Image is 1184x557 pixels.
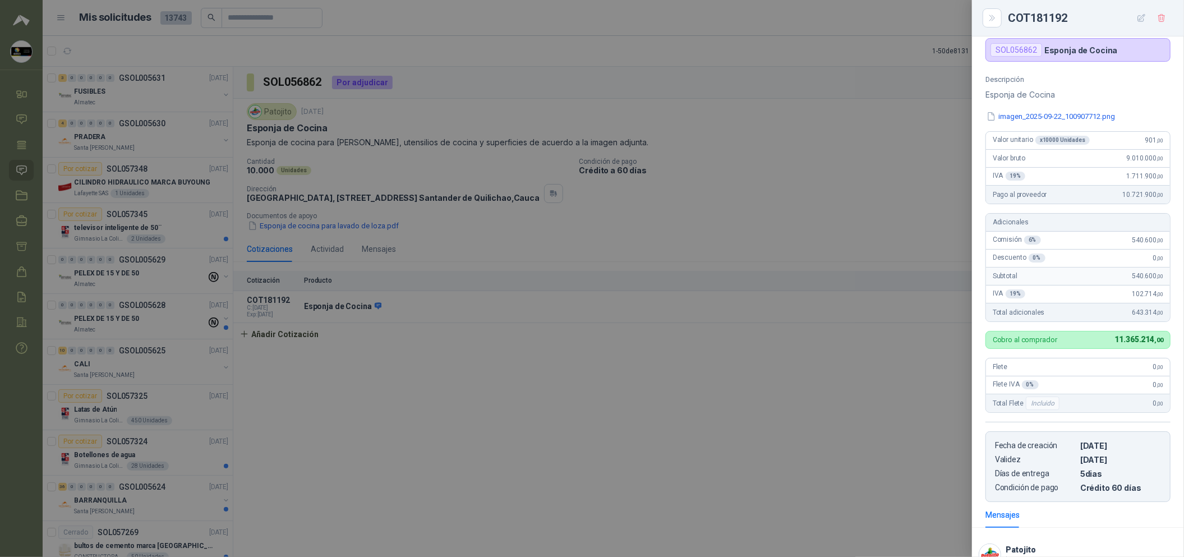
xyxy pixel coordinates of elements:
[1157,382,1163,388] span: ,00
[1157,310,1163,316] span: ,00
[1080,483,1161,492] p: Crédito 60 días
[1006,172,1026,181] div: 19 %
[993,363,1007,371] span: Flete
[985,509,1020,521] div: Mensajes
[1127,172,1163,180] span: 1.711.900
[1145,136,1163,144] span: 901
[995,441,1076,450] p: Fecha de creación
[995,469,1076,478] p: Días de entrega
[993,272,1017,280] span: Subtotal
[1157,291,1163,297] span: ,00
[986,214,1170,232] div: Adicionales
[1127,154,1163,162] span: 9.010.000
[1006,289,1026,298] div: 19 %
[1157,192,1163,198] span: ,00
[1157,364,1163,370] span: ,00
[1080,455,1161,464] p: [DATE]
[1029,254,1045,263] div: 0 %
[993,236,1041,245] span: Comisión
[1035,136,1090,145] div: x 10000 Unidades
[1154,337,1163,344] span: ,00
[993,397,1062,410] span: Total Flete
[1157,173,1163,179] span: ,00
[1153,381,1163,389] span: 0
[985,111,1116,122] button: imagen_2025-09-22_100907712.png
[1153,399,1163,407] span: 0
[1157,273,1163,279] span: ,00
[1132,236,1163,244] span: 540.600
[993,380,1039,389] span: Flete IVA
[993,254,1045,263] span: Descuento
[985,11,999,25] button: Close
[1006,547,1036,553] h3: Patojito
[1153,363,1163,371] span: 0
[1115,335,1163,344] span: 11.365.214
[986,303,1170,321] div: Total adicionales
[1157,401,1163,407] span: ,00
[993,191,1047,199] span: Pago al proveedor
[1024,236,1041,245] div: 6 %
[1132,272,1163,280] span: 540.600
[1157,255,1163,261] span: ,00
[1132,309,1163,316] span: 643.314
[1026,397,1059,410] div: Incluido
[993,136,1090,145] span: Valor unitario
[1022,380,1039,389] div: 0 %
[985,88,1171,102] p: Esponja de Cocina
[1008,9,1171,27] div: COT181192
[993,154,1025,162] span: Valor bruto
[1157,155,1163,162] span: ,00
[993,172,1025,181] span: IVA
[1080,441,1161,450] p: [DATE]
[985,75,1171,84] p: Descripción
[1080,469,1161,478] p: 5 dias
[995,455,1076,464] p: Validez
[1157,137,1163,144] span: ,00
[995,483,1076,492] p: Condición de pago
[1132,290,1163,298] span: 102.714
[993,336,1057,343] p: Cobro al comprador
[1157,237,1163,243] span: ,00
[993,289,1025,298] span: IVA
[1044,45,1118,55] p: Esponja de Cocina
[990,43,1042,57] div: SOL056862
[1153,254,1163,262] span: 0
[1123,191,1163,199] span: 10.721.900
